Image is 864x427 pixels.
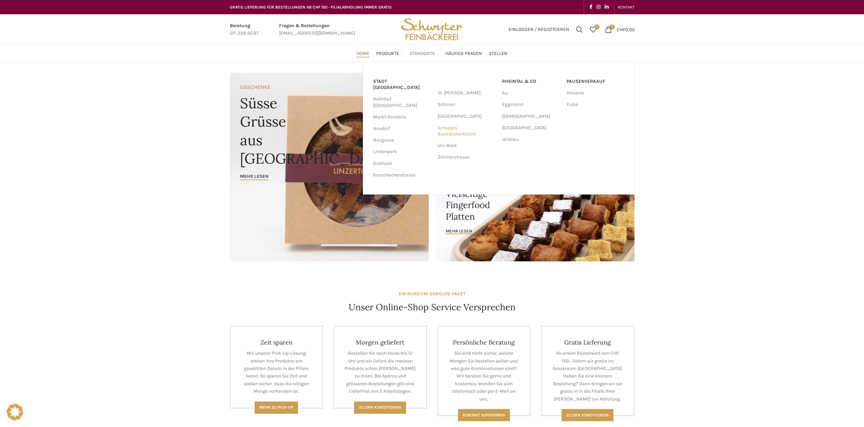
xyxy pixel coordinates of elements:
[436,167,635,261] a: Banner link
[617,26,625,32] span: CHF
[617,26,635,32] bdi: 0.00
[438,151,495,163] a: Zürcherstrasse
[502,99,560,110] a: Eggersriet
[376,47,403,60] a: Produkte
[354,402,406,414] a: Zu den Konditionen
[610,24,615,30] span: 0
[349,301,516,313] h4: Unser Online-Shop Service Versprechen
[356,47,369,60] a: Home
[399,14,465,45] img: Bäckerei Schwyter
[373,123,431,134] a: Neudorf
[445,47,482,60] a: Häufige Fragen
[614,0,638,14] div: Secondary navigation
[373,93,431,111] a: Bahnhof [GEOGRAPHIC_DATA]
[573,23,586,36] a: Suchen
[618,0,635,14] a: KONTAKT
[567,99,624,110] a: Fisba
[241,338,312,346] h4: Zeit sparen
[438,111,495,122] a: [GEOGRAPHIC_DATA]
[438,140,495,151] a: Uni-Beck
[552,338,623,346] h4: Gratis Lieferung
[602,23,638,36] a: 0 CHF0.00
[567,76,624,87] a: Pausenverkauf
[345,350,416,395] p: Bestellen Sie noch heute bis 12 Uhr und wir liefern die meisten Produkte schon [PERSON_NAME] zu I...
[376,51,399,57] span: Produkte
[594,2,603,12] a: Instagram social link
[552,350,623,403] p: Ab einem Bestellwert von CHF 150.- liefern wir gratis im Grossraum [GEOGRAPHIC_DATA]. Haben Sie e...
[502,122,560,134] a: [GEOGRAPHIC_DATA]
[586,23,600,36] div: Meine Wunschliste
[586,23,600,36] a: 0
[489,47,508,60] a: Stellen
[603,2,611,12] a: Linkedin social link
[255,402,298,414] a: Mehr zu Pick-Up
[410,47,439,60] a: Standorte
[373,76,431,93] a: Stadt [GEOGRAPHIC_DATA]
[587,2,594,12] a: Facebook social link
[359,405,401,410] span: Zu den Konditionen
[489,51,508,57] span: Stellen
[448,338,520,346] h4: Persönliche Beratung
[373,169,431,181] a: Rorschacherstrasse
[373,158,431,169] a: Riethüsli
[618,5,635,10] span: KONTAKT
[502,134,560,145] a: Widnau
[345,338,416,346] h4: Morgen geliefert
[279,22,355,37] a: Infobox link
[567,87,624,99] a: Helsana
[399,291,465,297] strong: EIN RUNDUM-SORGLOS-PAKET
[399,26,465,32] a: Site logo
[230,22,259,37] a: Infobox link
[502,111,560,122] a: [DEMOGRAPHIC_DATA]
[463,413,505,417] span: Kontakt aufnehmen
[438,122,495,140] a: Schuppis Backstubenbistro
[502,76,560,87] a: RHEINTAL & CO
[458,409,510,421] a: Kontakt aufnehmen
[438,87,495,99] a: St. [PERSON_NAME]
[410,51,435,57] span: Standorte
[566,413,609,417] span: Zu den konditionen
[356,51,369,57] span: Home
[445,51,482,57] span: Häufige Fragen
[373,134,431,146] a: Neugasse
[230,5,392,10] span: GRATIS LIEFERUNG FÜR BESTELLUNGEN AB CHF 150 - FILIALABHOLUNG IMMER GRATIS
[594,24,600,30] span: 0
[502,87,560,99] a: Au
[373,146,431,157] a: Lindenpark
[259,405,293,410] span: Mehr zu Pick-Up
[505,23,573,36] a: Einloggen / Registrieren
[226,47,638,60] div: Main navigation
[438,99,495,110] a: Schoren
[509,27,569,32] span: Einloggen / Registrieren
[241,350,312,395] p: Mit unserer Pick-Up-Lösung stehen Ihre Produkte am gewählten Datum in der Filiale bereit. So spar...
[448,350,520,403] p: Sie sind nicht sicher, welche Mengen Sie bestellen sollen und was gute Kombinationen sind? Wir be...
[562,409,613,421] a: Zu den konditionen
[230,73,429,261] a: Banner link
[373,111,431,123] a: Markt-Rondelle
